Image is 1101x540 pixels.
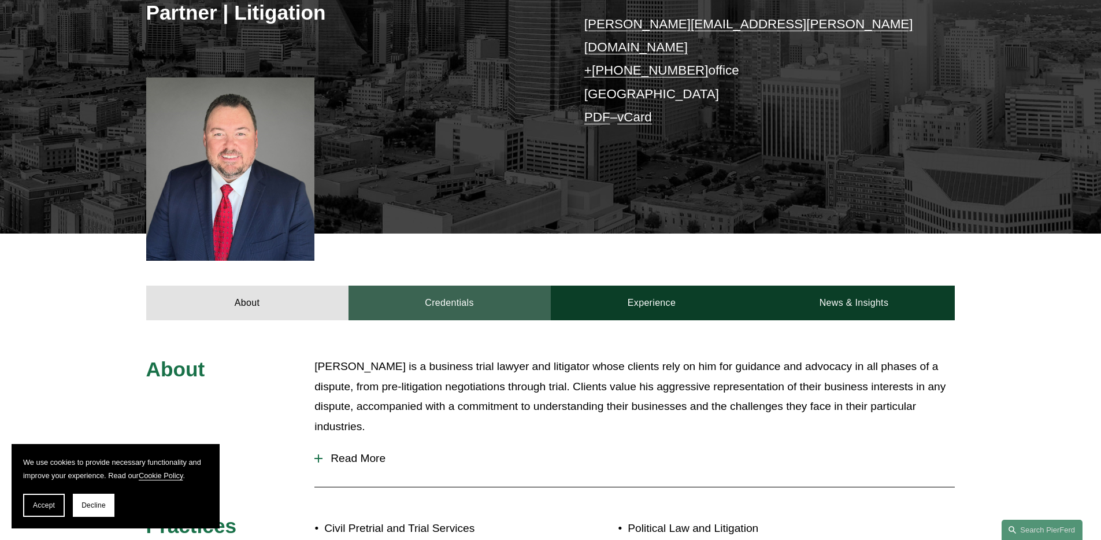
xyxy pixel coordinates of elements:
span: Accept [33,501,55,509]
a: Credentials [349,286,551,320]
span: Read More [322,452,955,465]
p: Civil Pretrial and Trial Services [324,519,550,539]
p: [PERSON_NAME] is a business trial lawyer and litigator whose clients rely on him for guidance and... [314,357,955,437]
section: Cookie banner [12,444,220,528]
button: Read More [314,443,955,474]
span: Decline [81,501,106,509]
a: [PHONE_NUMBER] [592,63,709,77]
a: Search this site [1002,520,1083,540]
a: News & Insights [752,286,955,320]
p: We use cookies to provide necessary functionality and improve your experience. Read our . [23,456,208,482]
button: Decline [73,494,114,517]
span: About [146,358,205,380]
span: Practices [146,515,237,537]
a: About [146,286,349,320]
a: + [584,63,592,77]
button: Accept [23,494,65,517]
p: Political Law and Litigation [628,519,888,539]
a: vCard [617,110,652,124]
a: PDF [584,110,610,124]
a: Cookie Policy [139,471,183,480]
p: office [GEOGRAPHIC_DATA] – [584,13,921,130]
a: Experience [551,286,753,320]
a: [PERSON_NAME][EMAIL_ADDRESS][PERSON_NAME][DOMAIN_NAME] [584,17,913,54]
